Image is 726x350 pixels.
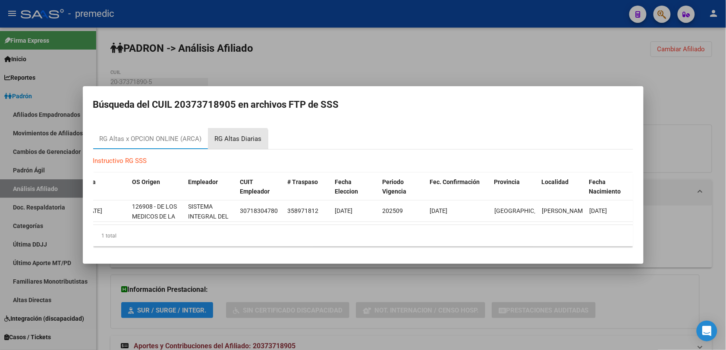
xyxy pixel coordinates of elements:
[494,178,520,185] span: Provincia
[542,178,569,185] span: Localidad
[382,178,406,195] span: Periodo Vigencia
[129,173,185,201] datatable-header-cell: OS Origen
[188,178,218,185] span: Empleador
[287,178,318,185] span: # Traspaso
[284,173,331,201] datatable-header-cell: # Traspaso
[93,225,633,247] div: 1 total
[331,173,379,201] datatable-header-cell: Fecha Eleccion
[93,97,633,113] h2: Búsqueda del CUIL 20373718905 en archivos FTP de SSS
[586,173,633,201] datatable-header-cell: Fecha Nacimiento
[590,207,607,214] span: [DATE]
[335,178,358,195] span: Fecha Eleccion
[335,207,353,214] span: [DATE]
[430,178,480,185] span: Fec. Confirmación
[426,173,491,201] datatable-header-cell: Fec. Confirmación
[542,207,588,214] span: ALEJANDRO KORN
[538,173,586,201] datatable-header-cell: Localidad
[288,207,319,214] span: 358971812
[81,173,129,201] datatable-header-cell: Alta
[132,178,160,185] span: OS Origen
[379,173,426,201] datatable-header-cell: Periodo Vigencia
[236,173,284,201] datatable-header-cell: CUIT Empleador
[189,202,233,231] div: SISTEMA INTEGRAL DEL AUTOMOVIL
[215,134,262,144] div: RG Altas Diarias
[240,207,278,214] span: 30718304780
[85,206,126,216] div: [DATE]
[430,207,448,214] span: [DATE]
[93,157,147,165] a: Instructivo RG SSS
[495,207,553,214] span: [GEOGRAPHIC_DATA]
[100,134,202,144] div: RG Altas x OPCION ONLINE (ARCA)
[383,207,403,214] span: 202509
[185,173,236,201] datatable-header-cell: Empleador
[589,178,621,195] span: Fecha Nacimiento
[491,173,538,201] datatable-header-cell: Provincia
[240,178,270,195] span: CUIT Empleador
[697,321,717,341] div: Open Intercom Messenger
[132,203,191,239] span: 126908 - DE LOS MEDICOS DE LA CIUDAD DE [GEOGRAPHIC_DATA]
